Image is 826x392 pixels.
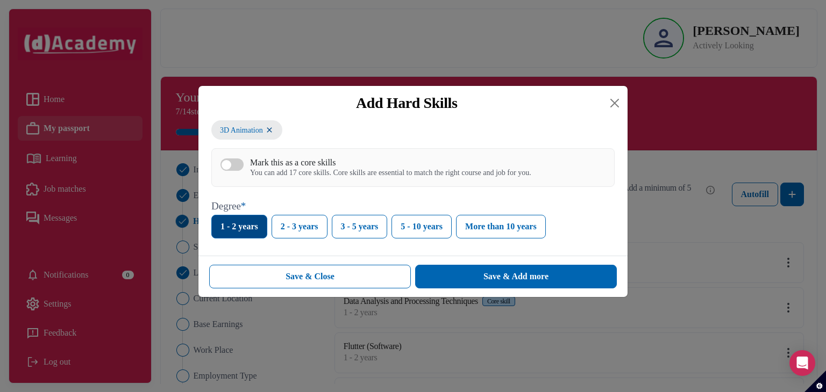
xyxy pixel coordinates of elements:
button: Save & Add more [415,265,617,288]
div: Mark this as a core skills [250,157,531,168]
button: 3 - 5 years [332,215,388,238]
img: x [265,125,274,134]
button: 2 - 3 years [272,215,327,238]
div: Open Intercom Messenger [789,350,815,376]
p: Degree [211,200,615,213]
button: Mark this as a core skillsYou can add 17 core skills. Core skills are essential to match the righ... [220,158,244,171]
div: Save & Add more [483,270,549,283]
span: 3D Animation [220,125,263,136]
div: Save & Close [286,270,334,283]
button: 5 - 10 years [391,215,452,238]
button: Close [606,95,623,112]
button: 1 - 2 years [211,215,267,238]
div: Add Hard Skills [207,95,606,112]
button: Set cookie preferences [804,371,826,392]
button: Save & Close [209,265,411,288]
button: More than 10 years [456,215,546,238]
button: 3D Animation [211,120,282,140]
div: You can add 17 core skills. Core skills are essential to match the right course and job for you. [250,169,531,178]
